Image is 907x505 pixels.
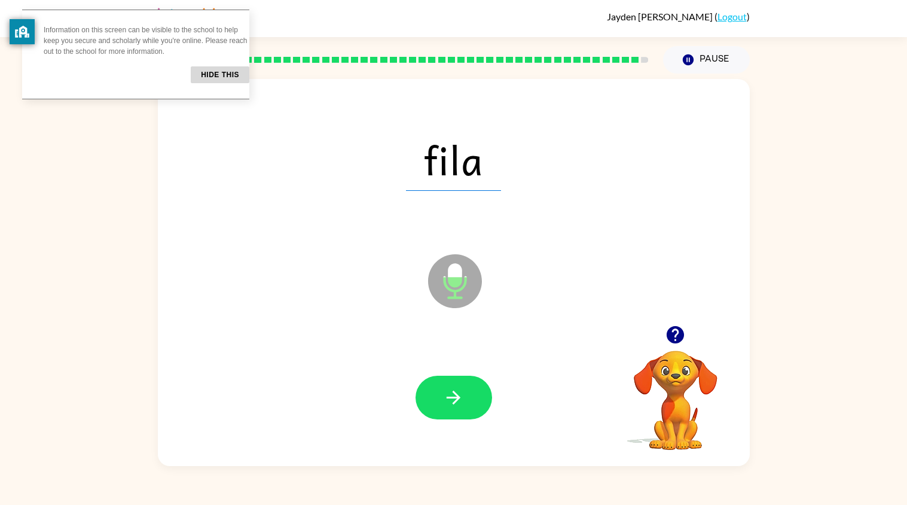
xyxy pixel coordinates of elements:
button: privacy banner [10,19,35,44]
div: ( ) [607,11,750,22]
img: Literably [158,5,224,31]
span: fila [406,129,501,191]
button: Hide this [191,66,249,83]
p: Information on this screen can be visible to the school to help keep you secure and scholarly whi... [44,25,249,57]
button: Pause [663,46,750,74]
a: Logout [717,11,747,22]
video: Your browser must support playing .mp4 files to use Literably. Please try using another browser. [616,332,735,452]
span: Jayden [PERSON_NAME] [607,11,714,22]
